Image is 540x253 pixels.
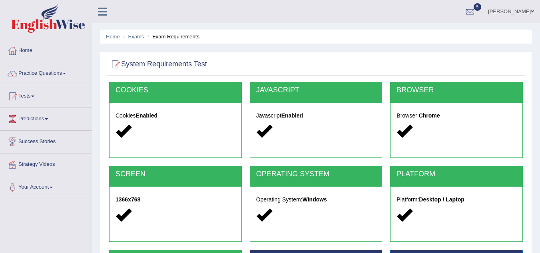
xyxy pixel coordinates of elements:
strong: Enabled [136,112,157,119]
h2: BROWSER [397,86,516,94]
h2: OPERATING SYSTEM [256,170,376,178]
h2: PLATFORM [397,170,516,178]
a: Tests [0,85,92,105]
strong: Windows [303,196,327,203]
h2: COOKIES [116,86,235,94]
a: Your Account [0,176,92,196]
a: Home [0,40,92,60]
h5: Platform: [397,197,516,203]
strong: 1366x768 [116,196,140,203]
span: 5 [474,3,482,11]
a: Practice Questions [0,62,92,82]
strong: Chrome [419,112,440,119]
a: Predictions [0,108,92,128]
a: Home [106,34,120,40]
h2: JAVASCRIPT [256,86,376,94]
a: Exams [128,34,144,40]
h5: Cookies [116,113,235,119]
h5: Browser: [397,113,516,119]
h5: Javascript [256,113,376,119]
a: Strategy Videos [0,153,92,173]
a: Success Stories [0,131,92,151]
h5: Operating System: [256,197,376,203]
li: Exam Requirements [145,33,199,40]
h2: SCREEN [116,170,235,178]
h2: System Requirements Test [109,58,207,70]
strong: Desktop / Laptop [419,196,464,203]
strong: Enabled [281,112,303,119]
